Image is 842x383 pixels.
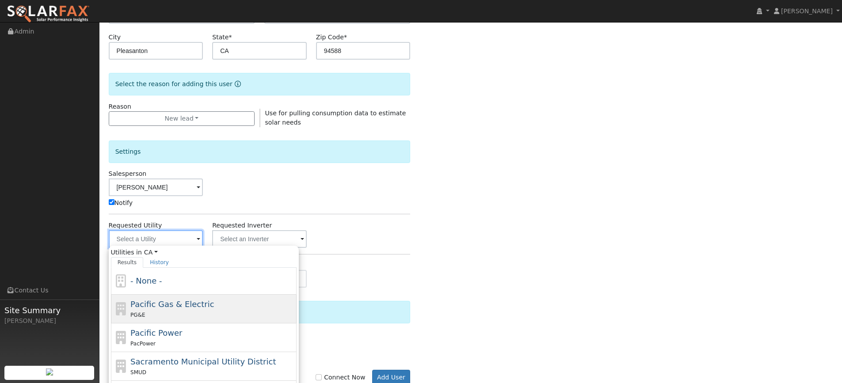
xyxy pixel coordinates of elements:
span: Use for pulling consumption data to estimate solar needs [265,110,406,126]
a: Reason for new user [232,80,241,87]
label: Connect Now [316,373,365,382]
input: Select a Utility [109,230,203,248]
span: Required [344,34,347,41]
div: Settings [109,140,411,163]
div: Select the reason for adding this user [109,73,411,95]
span: Utilities in [111,248,297,257]
input: Connect Now [316,374,322,380]
div: [PERSON_NAME] [4,316,95,326]
img: SolarFax [7,5,90,23]
label: Requested Inverter [212,221,272,230]
input: Select a User [109,178,203,196]
span: Pacific Gas & Electric [130,300,214,309]
label: State [212,33,232,42]
label: Requested Utility [109,221,162,230]
label: Zip Code [316,33,347,42]
label: Notify [109,198,133,208]
span: Required [229,34,232,41]
a: Results [111,257,144,268]
span: PacPower [130,341,156,347]
input: Select an Inverter [212,230,307,248]
span: SMUD [130,369,146,375]
span: [PERSON_NAME] [781,8,833,15]
img: retrieve [46,368,53,375]
span: PG&E [130,312,145,318]
label: City [109,33,121,42]
input: Notify [109,199,114,205]
a: History [143,257,175,268]
span: Sacramento Municipal Utility District [130,357,276,366]
span: Pacific Power [130,328,182,337]
button: New lead [109,111,255,126]
span: Site Summary [4,304,95,316]
span: - None - [130,276,162,285]
label: Reason [109,102,131,111]
a: CA [144,248,158,257]
label: Salesperson [109,169,147,178]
